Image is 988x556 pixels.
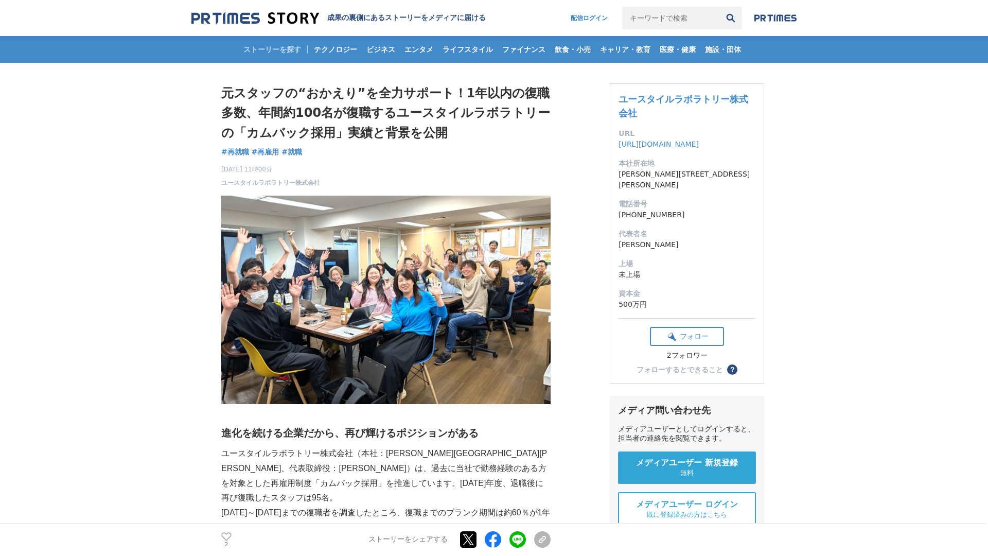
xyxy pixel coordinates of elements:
a: [URL][DOMAIN_NAME] [619,140,699,148]
a: メディアユーザー ログイン 既に登録済みの方はこちら [618,492,756,527]
span: #再就職 [221,147,249,157]
p: [DATE]～[DATE]までの復職者を調査したところ、復職までのブランク期間は約60％が1年以内でした。 [221,506,551,535]
span: ファイナンス [498,45,550,54]
h2: 成果の裏側にあるストーリーをメディアに届ける [327,13,486,23]
a: ユースタイルラボラトリー株式会社 [221,178,320,187]
a: キャリア・教育 [596,36,655,63]
a: エンタメ [400,36,437,63]
a: #就職 [281,147,302,158]
span: ライフスタイル [438,45,497,54]
dd: 500万円 [619,299,755,310]
h1: 元スタッフの“おかえり”を全力サポート！1年以内の復職多数、年間約100名が復職するユースタイルラボラトリーの「カムバック採用」実績と背景を公開 [221,83,551,143]
img: prtimes [754,14,797,22]
input: キーワードで検索 [622,7,719,29]
img: thumbnail_5e65eb70-7254-11f0-ad75-a15d8acbbc29.jpg [221,196,551,404]
a: ビジネス [362,36,399,63]
a: ライフスタイル [438,36,497,63]
dd: [PHONE_NUMBER] [619,210,755,220]
a: テクノロジー [310,36,361,63]
p: ストーリーをシェアする [368,535,448,545]
span: 医療・健康 [656,45,700,54]
span: メディアユーザー ログイン [636,499,738,510]
p: ユースタイルラボラトリー株式会社（本社：[PERSON_NAME][GEOGRAPHIC_DATA][PERSON_NAME]、代表取締役：[PERSON_NAME]）は、過去に当社で勤務経験の... [221,446,551,506]
span: テクノロジー [310,45,361,54]
a: ユースタイルラボラトリー株式会社 [619,94,748,118]
dt: 資本金 [619,288,755,299]
div: フォローするとできること [637,366,723,373]
span: ビジネス [362,45,399,54]
h2: 進化を続ける企業だから、再び輝けるポジションがある [221,425,551,441]
span: エンタメ [400,45,437,54]
span: 無料 [680,468,694,478]
span: キャリア・教育 [596,45,655,54]
div: 2フォロワー [650,351,724,360]
a: 飲食・小売 [551,36,595,63]
button: 検索 [719,7,742,29]
a: 施設・団体 [701,36,745,63]
div: メディア問い合わせ先 [618,404,756,416]
span: 既に登録済みの方はこちら [647,510,727,519]
dt: 電話番号 [619,199,755,210]
dd: 未上場 [619,269,755,280]
span: [DATE] 11時00分 [221,165,320,174]
span: #再雇用 [252,147,279,157]
a: #再雇用 [252,147,279,158]
span: #就職 [281,147,302,157]
dd: [PERSON_NAME][STREET_ADDRESS][PERSON_NAME] [619,169,755,190]
span: メディアユーザー 新規登録 [636,458,738,468]
p: 2 [221,542,232,547]
button: ？ [727,364,737,375]
img: 成果の裏側にあるストーリーをメディアに届ける [191,11,319,25]
span: 飲食・小売 [551,45,595,54]
a: 成果の裏側にあるストーリーをメディアに届ける 成果の裏側にあるストーリーをメディアに届ける [191,11,486,25]
a: 配信ログイン [560,7,618,29]
a: #再就職 [221,147,249,158]
a: 医療・健康 [656,36,700,63]
div: メディアユーザーとしてログインすると、担当者の連絡先を閲覧できます。 [618,425,756,443]
dt: 上場 [619,258,755,269]
span: ？ [729,366,736,373]
a: ファイナンス [498,36,550,63]
button: フォロー [650,327,724,346]
dt: 代表者名 [619,229,755,239]
dt: URL [619,128,755,139]
dd: [PERSON_NAME] [619,239,755,250]
span: 施設・団体 [701,45,745,54]
a: メディアユーザー 新規登録 無料 [618,451,756,484]
dt: 本社所在地 [619,158,755,169]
